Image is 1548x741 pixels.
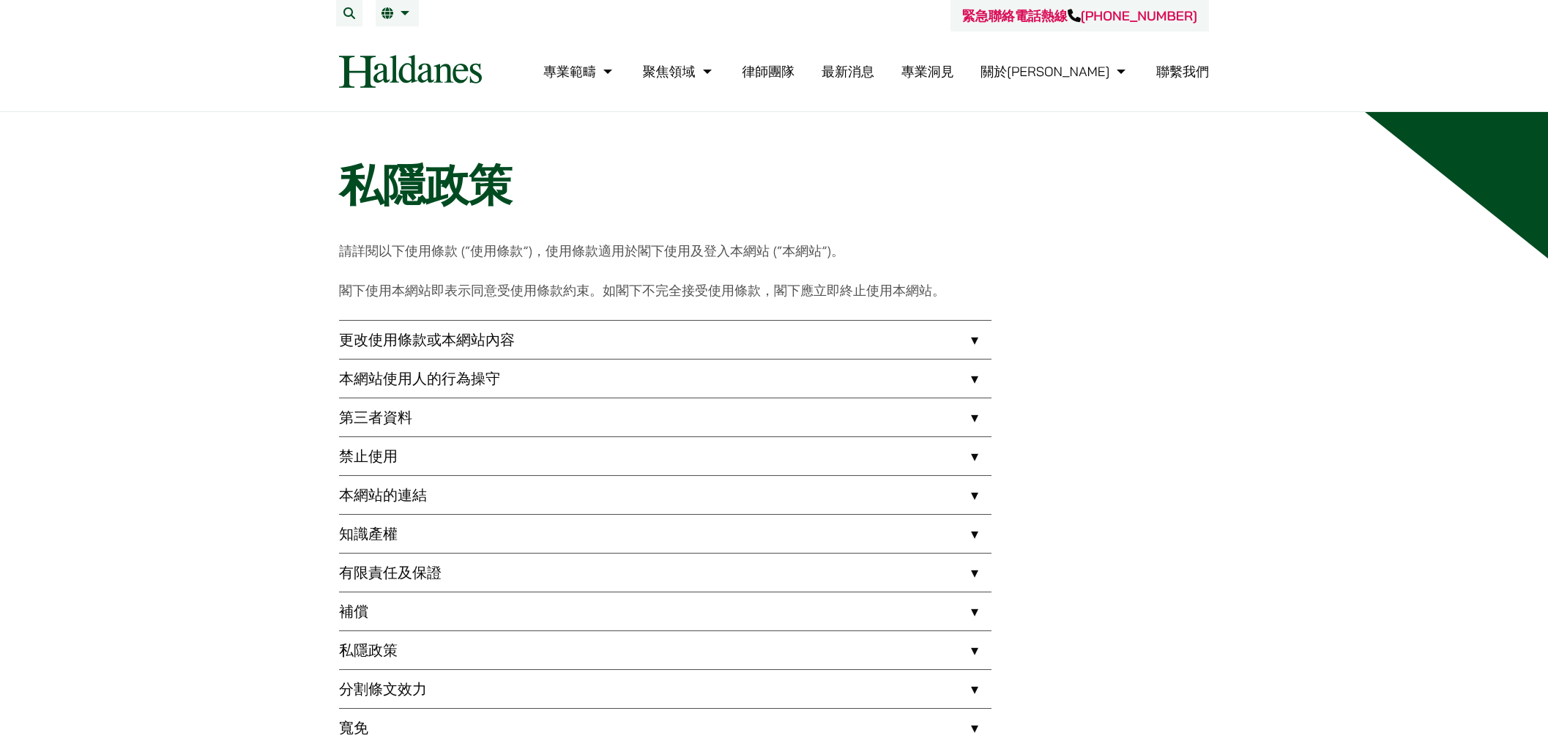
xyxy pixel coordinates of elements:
[822,63,874,80] a: 最新消息
[643,63,715,80] a: 聚焦領域
[339,55,482,88] img: Logo of Haldanes
[339,515,991,553] a: 知識產權
[742,63,795,80] a: 律師團隊
[339,360,991,398] a: 本網站使用人的行為操守
[980,63,1129,80] a: 關於何敦
[339,476,991,514] a: 本網站的連結
[339,241,991,261] p: 請詳閱以下使用條款 (“使用條款”)，使用條款適用於閣下使用及登入本網站 (“本網站”)。
[382,7,413,19] a: 繁
[962,7,1197,24] a: 緊急聯絡電話熱線[PHONE_NUMBER]
[339,321,991,359] a: 更改使用條款或本網站內容
[339,398,991,436] a: 第三者資料
[543,63,616,80] a: 專業範疇
[339,592,991,630] a: 補償
[339,631,991,669] a: 私隱政策
[339,554,991,592] a: 有限責任及保證
[339,437,991,475] a: 禁止使用
[339,670,991,708] a: 分割條文效力
[901,63,954,80] a: 專業洞見
[1156,63,1209,80] a: 聯繫我們
[339,280,991,300] p: 閣下使用本網站即表示同意受使用條款約束。如閣下不完全接受使用條款，閣下應立即終止使用本網站。
[339,159,1209,212] h1: 私隱政策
